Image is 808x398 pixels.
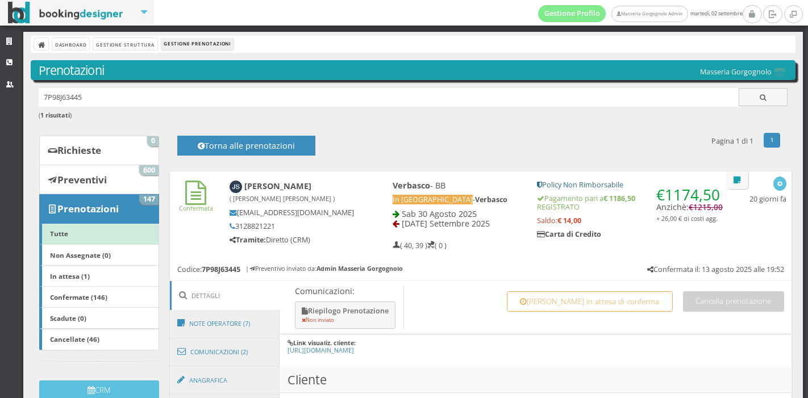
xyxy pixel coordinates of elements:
small: Non inviato [302,316,334,324]
span: 147 [139,195,159,205]
h5: Diretto (CRM) [230,236,355,244]
a: Confermata [179,195,213,212]
b: Prenotazioni [57,202,119,215]
a: Comunicazioni (2) [170,337,280,367]
span: 600 [139,165,159,175]
button: Cancella prenotazione [683,291,784,311]
b: 7P98J63445 [202,265,240,274]
a: Confermate (146) [39,286,159,308]
h4: Anzichè: [656,181,724,223]
strong: € 1186,50 [603,194,635,203]
h5: [EMAIL_ADDRESS][DOMAIN_NAME] [230,208,355,217]
h5: Saldo: [537,216,724,225]
b: Preventivi [57,173,107,186]
b: Richieste [57,144,101,157]
a: Gestione Profilo [538,5,606,22]
b: Link visualiz. cliente: [293,338,356,347]
b: Cancellate (46) [50,334,99,343]
input: Ricerca cliente - (inserisci il codice, il nome, il cognome, il numero di telefono o la mail) [39,88,739,107]
span: € [689,202,723,212]
span: 1215,00 [693,202,723,212]
li: Gestione Prenotazioni [161,38,234,51]
b: Admin Masseria Gorgognolo [316,264,403,273]
span: 0 [147,136,159,146]
h3: Cliente [280,367,792,393]
h5: Pagina 1 di 1 [711,137,753,145]
p: Comunicazioni: [295,286,398,296]
b: Tutte [50,229,68,238]
h5: 20 giorni fa [749,195,786,203]
a: Gestione Struttura [93,38,157,50]
h4: Torna alle prenotazioni [190,141,302,158]
a: Masseria Gorgognolo Admin [611,6,688,22]
small: + 26,00 € di costi agg. [656,214,718,223]
a: Scadute (0) [39,307,159,329]
small: ( [PERSON_NAME] [PERSON_NAME] ) [230,194,335,203]
img: BookingDesigner.com [8,2,123,24]
a: Anagrafica [170,366,280,395]
h3: Prenotazioni [39,63,788,78]
h5: Pagamento pari a REGISTRATO [537,194,724,211]
span: [DATE] Settembre 2025 [402,218,490,229]
a: In attesa (1) [39,265,159,287]
h5: Confermata il: 13 agosto 2025 alle 19:52 [647,265,784,274]
h5: ( 40, 39 ) ( 0 ) [393,241,447,250]
a: Tutte [39,223,159,245]
a: [URL][DOMAIN_NAME] [288,346,354,354]
span: In [GEOGRAPHIC_DATA] [393,195,473,204]
h6: | Preventivo inviato da: [245,265,403,273]
img: Jonathan Schwartz [230,181,243,194]
a: Non Assegnate (0) [39,244,159,266]
b: Non Assegnate (0) [50,250,111,259]
button: [PERSON_NAME] in attesa di conferma [507,291,673,311]
h5: Masseria Gorgognolo [700,68,788,77]
a: Cancellate (46) [39,329,159,350]
b: In attesa (1) [50,271,90,280]
span: 1174,50 [665,185,720,205]
button: Riepilogo Prenotazione Non inviato [295,301,395,329]
b: [PERSON_NAME] [230,181,335,203]
h5: Policy Non Rimborsabile [537,181,724,189]
b: Tramite: [230,235,266,245]
b: Verbasco [393,180,430,191]
a: Richieste 0 [39,136,159,165]
a: Preventivi 600 [39,165,159,194]
span: Sab 30 Agosto 2025 [402,208,477,219]
h5: 3128821221 [230,222,355,231]
b: 1 risultati [40,111,70,119]
h5: - [393,195,522,204]
b: Verbasco [475,195,507,204]
h4: - BB [393,181,522,190]
b: Scadute (0) [50,313,86,322]
a: Dettagli [170,281,280,310]
h5: Codice: [177,265,240,274]
a: 1 [764,133,780,148]
a: Dashboard [52,38,89,50]
img: 0603869b585f11eeb13b0a069e529790.png [772,68,788,77]
a: Note Operatore (7) [170,309,280,338]
span: martedì, 02 settembre [538,5,743,22]
b: Carta di Credito [537,229,601,239]
a: Prenotazioni 147 [39,194,159,224]
h6: ( ) [39,112,788,119]
button: Torna alle prenotazioni [177,136,315,156]
strong: € 14,00 [557,216,581,225]
b: Confermate (146) [50,292,107,301]
span: € [656,185,720,205]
